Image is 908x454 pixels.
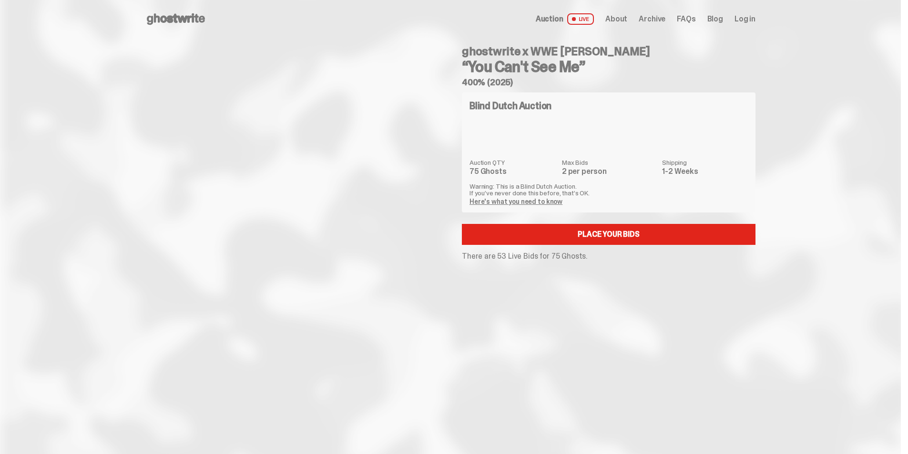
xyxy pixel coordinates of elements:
h5: 400% (2025) [462,78,755,87]
dt: Shipping [662,159,748,166]
dt: Max Bids [562,159,656,166]
p: There are 53 Live Bids for 75 Ghosts. [462,252,755,260]
span: LIVE [567,13,594,25]
a: FAQs [677,15,695,23]
dd: 2 per person [562,168,656,175]
h4: Blind Dutch Auction [469,101,551,111]
a: Archive [639,15,665,23]
dd: 75 Ghosts [469,168,556,175]
a: About [605,15,627,23]
a: Here's what you need to know [469,197,562,206]
a: Blog [707,15,723,23]
h3: “You Can't See Me” [462,59,755,74]
span: Auction [536,15,563,23]
h4: ghostwrite x WWE [PERSON_NAME] [462,46,755,57]
dd: 1-2 Weeks [662,168,748,175]
p: Warning: This is a Blind Dutch Auction. If you’ve never done this before, that’s OK. [469,183,748,196]
dt: Auction QTY [469,159,556,166]
a: Auction LIVE [536,13,594,25]
a: Place your Bids [462,224,755,245]
a: Log in [735,15,755,23]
